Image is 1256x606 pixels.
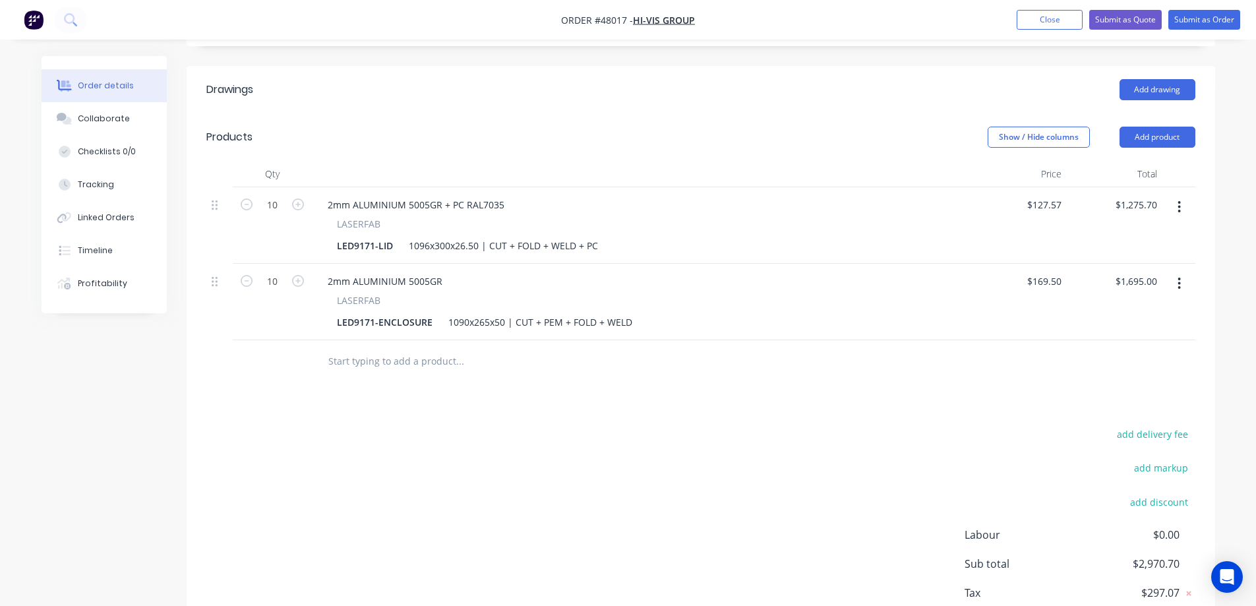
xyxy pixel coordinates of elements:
[78,80,134,92] div: Order details
[1127,459,1195,477] button: add markup
[1067,161,1162,187] div: Total
[78,212,135,224] div: Linked Orders
[233,161,312,187] div: Qty
[42,135,167,168] button: Checklists 0/0
[633,14,695,26] a: HI-VIS GROUP
[78,146,136,158] div: Checklists 0/0
[42,102,167,135] button: Collaborate
[971,161,1067,187] div: Price
[1017,10,1083,30] button: Close
[42,234,167,267] button: Timeline
[24,10,44,30] img: Factory
[965,585,1082,601] span: Tax
[1081,527,1179,543] span: $0.00
[42,201,167,234] button: Linked Orders
[1110,425,1195,443] button: add delivery fee
[988,127,1090,148] button: Show / Hide columns
[78,113,130,125] div: Collaborate
[1120,79,1195,100] button: Add drawing
[317,195,515,214] div: 2mm ALUMINIUM 5005GR + PC RAL7035
[42,69,167,102] button: Order details
[965,527,1082,543] span: Labour
[1168,10,1240,30] button: Submit as Order
[337,293,380,307] span: LASERFAB
[443,313,638,332] div: 1090x265x50 | CUT + PEM + FOLD + WELD
[42,168,167,201] button: Tracking
[206,129,253,145] div: Products
[337,217,380,231] span: LASERFAB
[1089,10,1162,30] button: Submit as Quote
[1081,585,1179,601] span: $297.07
[332,236,398,255] div: LED9171-LID
[78,245,113,257] div: Timeline
[42,267,167,300] button: Profitability
[1123,493,1195,510] button: add discount
[404,236,603,255] div: 1096x300x26.50 | CUT + FOLD + WELD + PC
[332,313,438,332] div: LED9171-ENCLOSURE
[328,348,591,375] input: Start typing to add a product...
[965,556,1082,572] span: Sub total
[561,14,633,26] span: Order #48017 -
[78,179,114,191] div: Tracking
[1211,561,1243,593] div: Open Intercom Messenger
[1081,556,1179,572] span: $2,970.70
[317,272,453,291] div: 2mm ALUMINIUM 5005GR
[206,82,253,98] div: Drawings
[78,278,127,289] div: Profitability
[1120,127,1195,148] button: Add product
